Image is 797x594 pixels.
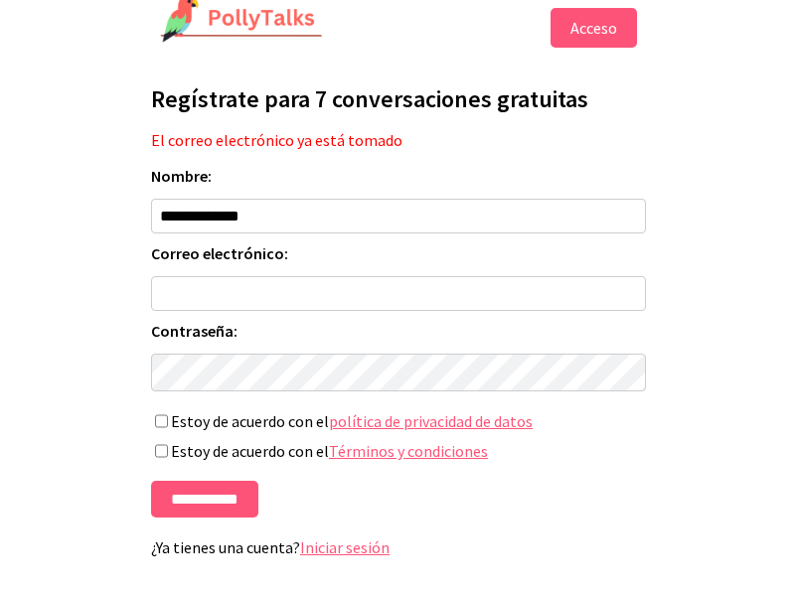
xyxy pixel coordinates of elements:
font: Regístrate para 7 conversaciones gratuitas [151,83,588,114]
font: Estoy de acuerdo con el [171,441,329,461]
font: ¿Ya tienes una cuenta? [151,537,300,557]
font: Correo electrónico: [151,243,288,263]
font: Contraseña: [151,321,238,341]
font: Acceso [570,18,617,38]
a: Términos y condiciones [329,441,488,461]
font: El correo electrónico ya está tomado [151,130,402,150]
input: Estoy de acuerdo con elTérminos y condiciones [155,444,168,458]
input: Estoy de acuerdo con elpolítica de privacidad de datos [155,414,168,428]
button: Acceso [551,8,637,48]
font: Nombre: [151,166,212,186]
a: política de privacidad de datos [329,411,533,431]
a: Iniciar sesión [300,537,390,557]
font: Estoy de acuerdo con el [171,411,329,431]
